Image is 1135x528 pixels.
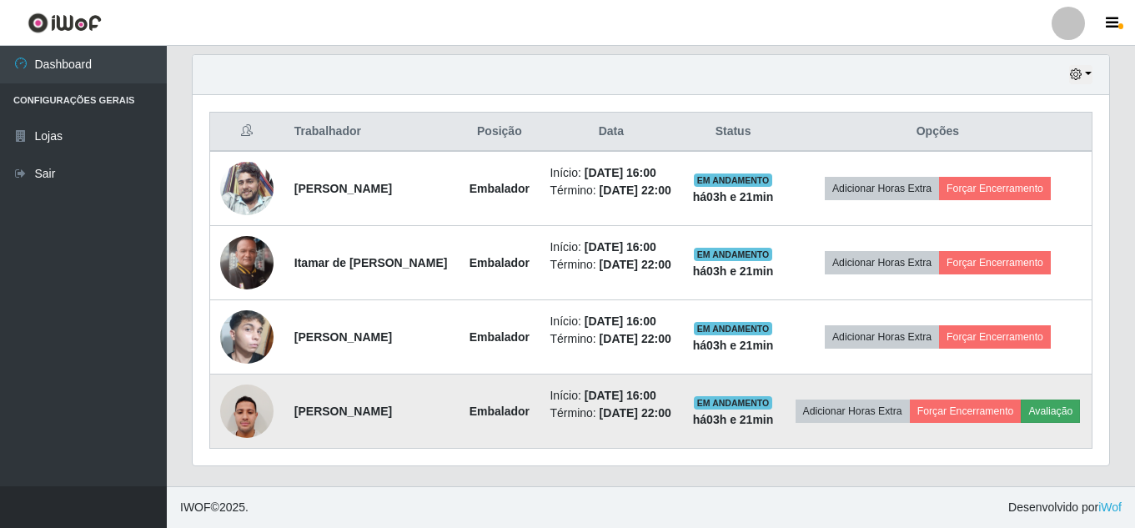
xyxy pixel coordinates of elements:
li: Início: [550,239,672,256]
img: 1646132801088.jpeg [220,162,274,215]
th: Opções [784,113,1092,152]
th: Posição [459,113,540,152]
li: Início: [550,387,672,405]
time: [DATE] 16:00 [585,389,656,402]
th: Status [682,113,784,152]
li: Término: [550,182,672,199]
button: Forçar Encerramento [939,177,1051,200]
button: Adicionar Horas Extra [825,325,939,349]
time: [DATE] 22:00 [600,184,671,197]
li: Início: [550,313,672,330]
time: [DATE] 22:00 [600,332,671,345]
span: IWOF [180,500,211,514]
th: Trabalhador [284,113,459,152]
span: EM ANDAMENTO [694,248,773,261]
strong: Embalador [470,330,530,344]
li: Término: [550,330,672,348]
button: Adicionar Horas Extra [825,177,939,200]
img: 1745442730986.jpeg [220,236,274,289]
a: iWof [1098,500,1122,514]
button: Forçar Encerramento [910,400,1022,423]
span: Desenvolvido por [1008,499,1122,516]
li: Término: [550,256,672,274]
img: 1749045235898.jpeg [220,375,274,446]
img: 1741780922783.jpeg [220,293,274,381]
button: Avaliação [1021,400,1080,423]
time: [DATE] 16:00 [585,240,656,254]
span: EM ANDAMENTO [694,396,773,410]
time: [DATE] 16:00 [585,166,656,179]
button: Forçar Encerramento [939,325,1051,349]
span: EM ANDAMENTO [694,173,773,187]
strong: [PERSON_NAME] [294,405,392,418]
strong: [PERSON_NAME] [294,182,392,195]
button: Adicionar Horas Extra [796,400,910,423]
strong: há 03 h e 21 min [693,190,774,204]
button: Adicionar Horas Extra [825,251,939,274]
span: © 2025 . [180,499,249,516]
strong: há 03 h e 21 min [693,413,774,426]
strong: Itamar de [PERSON_NAME] [294,256,448,269]
strong: [PERSON_NAME] [294,330,392,344]
time: [DATE] 22:00 [600,406,671,420]
strong: Embalador [470,405,530,418]
li: Término: [550,405,672,422]
time: [DATE] 16:00 [585,314,656,328]
th: Data [540,113,682,152]
li: Início: [550,164,672,182]
span: EM ANDAMENTO [694,322,773,335]
strong: Embalador [470,182,530,195]
time: [DATE] 22:00 [600,258,671,271]
img: CoreUI Logo [28,13,102,33]
strong: há 03 h e 21 min [693,264,774,278]
button: Forçar Encerramento [939,251,1051,274]
strong: Embalador [470,256,530,269]
strong: há 03 h e 21 min [693,339,774,352]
